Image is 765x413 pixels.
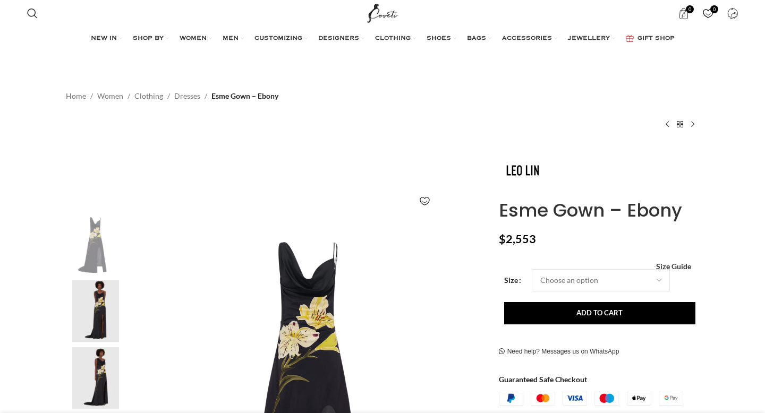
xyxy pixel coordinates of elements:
a: BAGS [467,28,491,49]
h1: Esme Gown – Ebony [499,200,699,221]
span: $ [499,232,506,246]
a: WOMEN [180,28,212,49]
span: WOMEN [180,35,207,43]
img: guaranteed-safe-checkout-bordered.j [499,391,683,406]
span: GIFT SHOP [637,35,675,43]
img: GiftBag [626,35,634,42]
a: 0 [673,3,694,24]
img: Cowl neckline [63,280,128,342]
a: MEN [223,28,244,49]
a: JEWELLERY [568,28,615,49]
span: SHOES [427,35,451,43]
span: 0 [686,5,694,13]
span: NEW IN [91,35,117,43]
a: Search [22,3,43,24]
a: Home [66,90,86,102]
a: Next product [686,118,699,131]
strong: Guaranteed Safe Checkout [499,375,587,384]
a: DESIGNERS [318,28,364,49]
button: Add to cart [504,302,695,324]
a: 0 [697,3,719,24]
span: ACCESSORIES [502,35,552,43]
img: Esme Gown - Ebony [63,213,128,275]
a: Dresses [174,90,200,102]
a: CUSTOMIZING [254,28,308,49]
span: DESIGNERS [318,35,359,43]
a: Clothing [134,90,163,102]
span: Esme Gown – Ebony [211,90,278,102]
span: 0 [710,5,718,13]
nav: Breadcrumb [66,90,278,102]
a: NEW IN [91,28,122,49]
a: Site logo [365,8,401,17]
bdi: 2,553 [499,232,536,246]
a: GIFT SHOP [626,28,675,49]
a: Women [97,90,123,102]
span: MEN [223,35,239,43]
a: Previous product [661,118,674,131]
a: CLOTHING [375,28,416,49]
span: BAGS [467,35,486,43]
span: CUSTOMIZING [254,35,302,43]
img: Low back with adjustable straps [63,347,128,409]
a: Need help? Messages us on WhatsApp [499,348,619,356]
label: Size [504,274,521,286]
span: SHOP BY [133,35,164,43]
div: My Wishlist [697,3,719,24]
a: ACCESSORIES [502,28,557,49]
span: CLOTHING [375,35,411,43]
div: Main navigation [22,28,743,49]
a: SHOP BY [133,28,169,49]
a: SHOES [427,28,456,49]
span: JEWELLERY [568,35,610,43]
img: Leo Lin [499,147,547,194]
